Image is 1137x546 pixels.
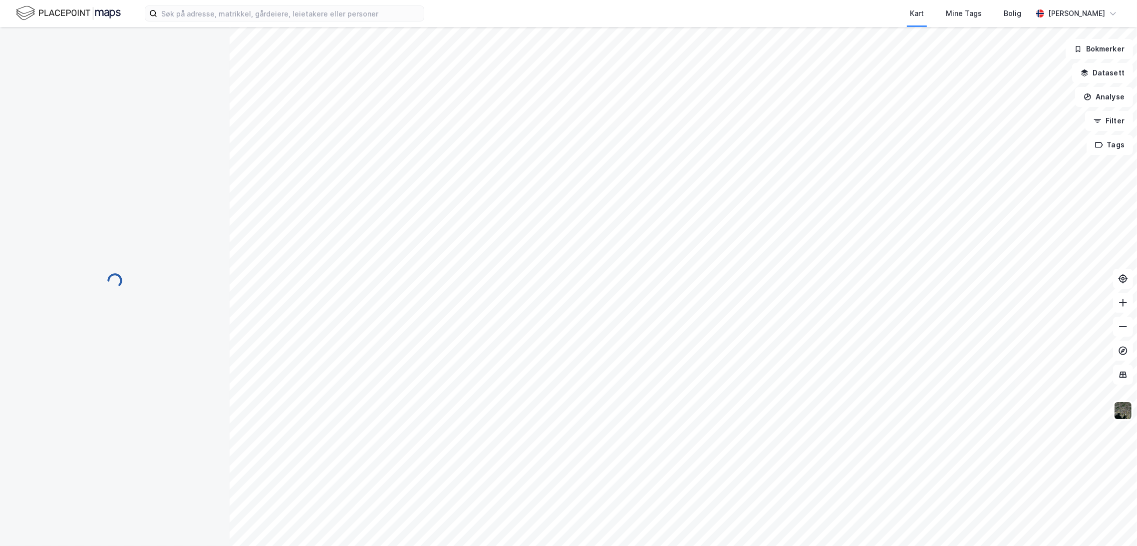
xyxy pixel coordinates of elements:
[1087,498,1137,546] iframe: Chat Widget
[1085,111,1133,131] button: Filter
[946,7,982,19] div: Mine Tags
[1066,39,1133,59] button: Bokmerker
[1114,401,1133,420] img: 9k=
[1087,498,1137,546] div: Kontrollprogram for chat
[16,4,121,22] img: logo.f888ab2527a4732fd821a326f86c7f29.svg
[1048,7,1105,19] div: [PERSON_NAME]
[1075,87,1133,107] button: Analyse
[107,273,123,289] img: spinner.a6d8c91a73a9ac5275cf975e30b51cfb.svg
[1087,135,1133,155] button: Tags
[910,7,924,19] div: Kart
[157,6,424,21] input: Søk på adresse, matrikkel, gårdeiere, leietakere eller personer
[1072,63,1133,83] button: Datasett
[1004,7,1021,19] div: Bolig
